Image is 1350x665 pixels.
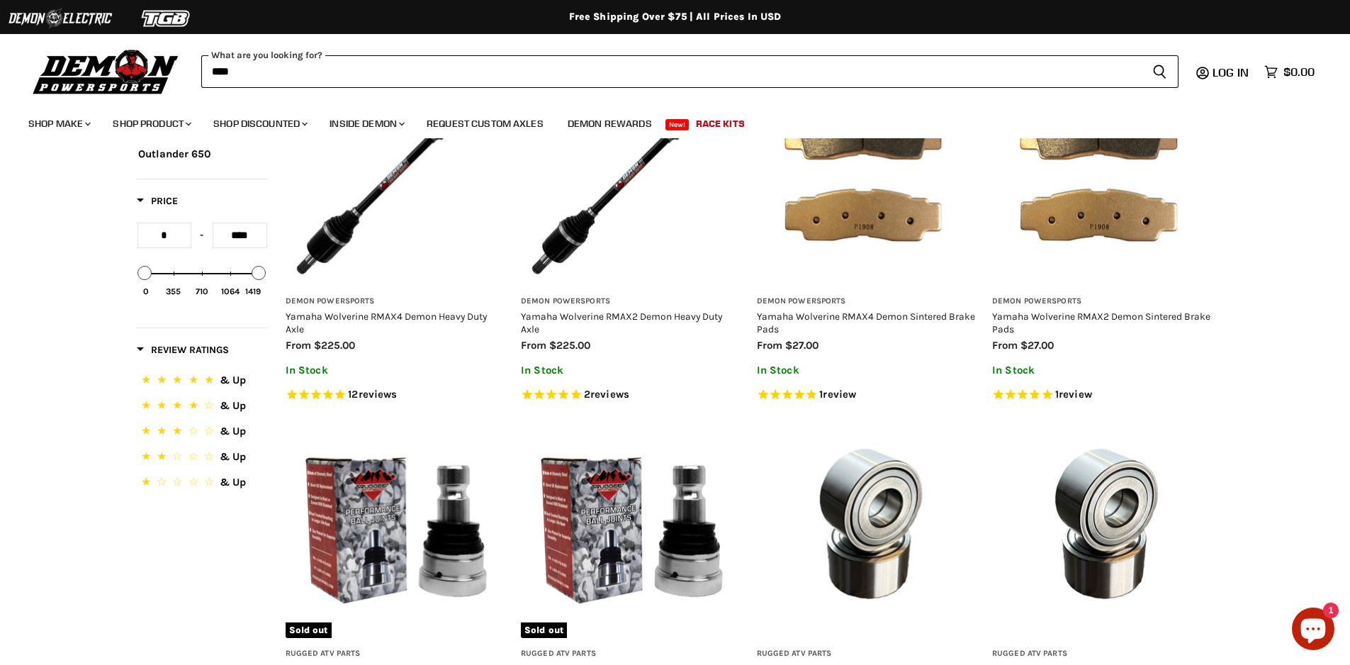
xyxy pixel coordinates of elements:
[992,417,1214,639] img: Yamaha Wolverine RMAX2 Rugged Wheel Bearing
[314,339,355,352] span: $225.00
[1059,388,1092,401] span: review
[521,311,722,335] a: Yamaha Wolverine RMAX2 Demon Heavy Duty Axle
[590,388,629,401] span: reviews
[138,147,210,160] span: Outlander 650
[143,286,149,296] div: 0
[286,364,507,376] p: In Stock
[521,364,743,376] p: In Stock
[286,649,507,659] h3: Rugged ATV Parts
[521,417,743,639] a: Yamaha Wolverine RMAX2 Rugged Ball JointSold out
[137,344,229,356] span: Review Ratings
[252,266,266,280] div: Max value
[521,65,743,286] img: Yamaha Wolverine RMAX2 Demon Heavy Duty Axle
[348,388,397,401] span: 12 reviews
[521,388,743,403] span: Rated 5.0 out of 5 stars 2 reviews
[196,286,208,296] div: 710
[286,296,507,307] h3: Demon Powersports
[416,109,554,138] a: Request Custom Axles
[992,296,1214,307] h3: Demon Powersports
[359,388,398,401] span: reviews
[108,11,1242,23] div: Free Shipping Over $75 | All Prices In USD
[113,5,220,32] img: TGB Logo 2
[28,46,184,96] img: Demon Powersports
[138,474,266,494] button: 1 Star.
[213,223,267,248] input: Max value
[1257,62,1322,82] a: $0.00
[549,339,590,352] span: $225.00
[685,109,755,138] a: Race Kits
[757,311,975,335] a: Yamaha Wolverine RMAX4 Demon Sintered Brake Pads
[137,194,178,212] button: Filter by Price
[992,339,1018,352] span: from
[823,388,856,401] span: review
[245,286,261,296] div: 1419
[584,388,629,401] span: 2 reviews
[992,364,1214,376] p: In Stock
[286,417,507,639] img: Yamaha Wolverine RMAX4 Rugged Ball Joint
[7,5,113,32] img: Demon Electric Logo 2
[201,55,1179,88] form: Product
[665,119,690,130] span: New!
[138,266,152,280] div: Min value
[1141,55,1179,88] button: Search
[819,388,856,401] span: 1 reviews
[1288,608,1339,654] inbox-online-store-chat: Shopify online store chat
[220,476,246,488] span: & Up
[203,109,316,138] a: Shop Discounted
[757,296,979,307] h3: Demon Powersports
[18,104,1311,138] ul: Main menu
[18,109,99,138] a: Shop Make
[286,417,507,639] a: Yamaha Wolverine RMAX4 Rugged Ball JointSold out
[992,311,1210,335] a: Yamaha Wolverine RMAX2 Demon Sintered Brake Pads
[286,311,487,335] a: Yamaha Wolverine RMAX4 Demon Heavy Duty Axle
[757,388,979,403] span: Rated 5.0 out of 5 stars 1 reviews
[220,450,246,463] span: & Up
[286,65,507,286] img: Yamaha Wolverine RMAX4 Demon Heavy Duty Axle
[319,109,413,138] a: Inside Demon
[992,388,1214,403] span: Rated 5.0 out of 5 stars 1 reviews
[521,417,743,639] img: Yamaha Wolverine RMAX2 Rugged Ball Joint
[992,65,1214,286] img: Yamaha Wolverine RMAX2 Demon Sintered Brake Pads
[757,417,979,639] img: Yamaha Wolverine RMAX4 Rugged Wheel Bearing
[166,286,181,296] div: 355
[286,622,332,638] span: Sold out
[521,649,743,659] h3: Rugged ATV Parts
[201,55,1141,88] input: Search
[137,195,178,207] span: Price
[286,339,311,352] span: from
[137,343,229,361] button: Filter by Review Ratings
[521,622,567,638] span: Sold out
[220,399,246,412] span: & Up
[1206,66,1257,79] a: Log in
[557,109,663,138] a: Demon Rewards
[1020,339,1054,352] span: $27.00
[757,339,782,352] span: from
[1055,388,1092,401] span: 1 reviews
[1213,65,1249,79] span: Log in
[221,286,240,296] div: 1064
[992,649,1214,659] h3: Rugged ATV Parts
[521,339,546,352] span: from
[286,388,507,403] span: Rated 5.0 out of 5 stars 12 reviews
[220,425,246,437] span: & Up
[521,296,743,307] h3: Demon Powersports
[102,109,200,138] a: Shop Product
[757,649,979,659] h3: Rugged ATV Parts
[137,223,192,248] input: Min value
[138,371,266,392] button: 5 Stars.
[757,65,979,286] img: Yamaha Wolverine RMAX4 Demon Sintered Brake Pads
[138,397,266,418] button: 4 Stars.
[757,364,979,376] p: In Stock
[785,339,819,352] span: $27.00
[220,374,246,386] span: & Up
[191,223,213,248] div: -
[138,423,266,443] button: 3 Stars.
[1283,65,1315,79] span: $0.00
[138,448,266,469] button: 2 Stars.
